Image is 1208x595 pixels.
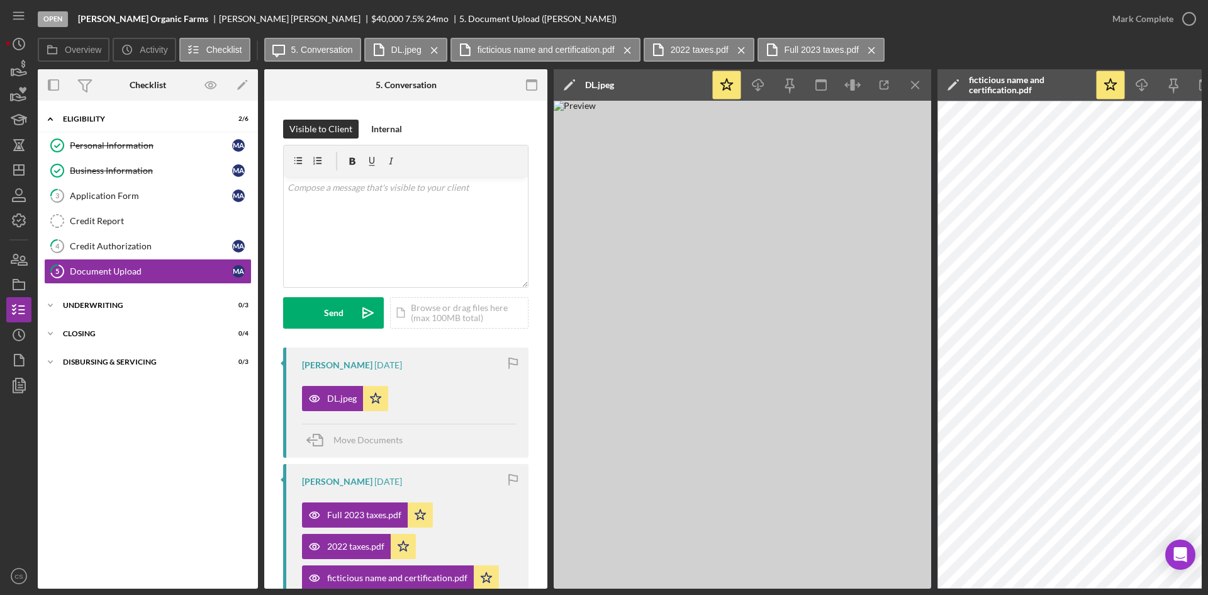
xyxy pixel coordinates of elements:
label: ficticious name and certification.pdf [478,45,615,55]
div: DL.jpeg [585,80,614,90]
div: Underwriting [63,302,217,309]
label: Full 2023 taxes.pdf [785,45,859,55]
div: Full 2023 taxes.pdf [327,510,401,520]
button: Full 2023 taxes.pdf [302,502,433,528]
button: Visible to Client [283,120,359,139]
div: DL.jpeg [327,394,357,404]
span: $40,000 [371,13,403,24]
span: Move Documents [333,434,403,445]
button: Send [283,297,384,329]
tspan: 5 [55,267,59,275]
label: Overview [65,45,101,55]
div: 2022 taxes.pdf [327,541,384,552]
button: 2022 taxes.pdf [302,534,416,559]
div: 2 / 6 [226,115,249,123]
div: 0 / 3 [226,358,249,366]
label: Checklist [206,45,242,55]
button: Full 2023 taxes.pdf [758,38,885,62]
div: Closing [63,330,217,337]
div: ficticious name and certification.pdf [969,75,1088,95]
text: CS [14,573,23,580]
div: 0 / 4 [226,330,249,337]
button: CS [6,564,31,589]
a: 3Application FormMA [44,183,252,208]
div: Open [38,11,68,27]
div: M A [232,164,245,177]
button: ficticious name and certification.pdf [450,38,640,62]
a: 4Credit AuthorizationMA [44,234,252,259]
div: M A [232,190,245,202]
button: Activity [113,38,176,62]
button: DL.jpeg [302,386,388,411]
div: Personal Information [70,140,232,150]
div: Checklist [130,80,166,90]
div: M A [232,265,245,278]
div: Credit Report [70,216,251,226]
div: M A [232,240,245,252]
div: Mark Complete [1112,6,1173,31]
label: DL.jpeg [391,45,422,55]
div: Document Upload [70,266,232,276]
a: Personal InformationMA [44,133,252,158]
button: ficticious name and certification.pdf [302,565,499,591]
div: ficticious name and certification.pdf [327,573,467,583]
button: Internal [365,120,408,139]
div: Credit Authorization [70,241,232,251]
img: Preview [554,101,931,589]
div: 5. Document Upload ([PERSON_NAME]) [459,14,617,24]
a: Business InformationMA [44,158,252,183]
button: Overview [38,38,109,62]
div: 7.5 % [405,14,424,24]
tspan: 4 [55,242,60,250]
button: Move Documents [302,424,415,456]
button: 2022 taxes.pdf [644,38,754,62]
label: 2022 taxes.pdf [671,45,729,55]
div: [PERSON_NAME] [302,360,372,370]
div: M A [232,139,245,152]
div: [PERSON_NAME] [302,477,372,487]
a: 5Document UploadMA [44,259,252,284]
div: Application Form [70,191,232,201]
b: [PERSON_NAME] Organic Farms [78,14,208,24]
div: [PERSON_NAME] [PERSON_NAME] [219,14,371,24]
div: 0 / 3 [226,302,249,309]
button: Checklist [179,38,250,62]
label: 5. Conversation [291,45,353,55]
div: Eligibility [63,115,217,123]
div: Open Intercom Messenger [1165,540,1195,570]
div: Business Information [70,166,232,176]
div: 24 mo [426,14,449,24]
label: Activity [140,45,167,55]
div: Disbursing & Servicing [63,358,217,366]
a: Credit Report [44,208,252,234]
time: 2025-09-15 03:25 [374,477,402,487]
div: 5. Conversation [376,80,437,90]
div: Visible to Client [289,120,352,139]
button: DL.jpeg [364,38,447,62]
time: 2025-09-15 03:26 [374,360,402,370]
button: Mark Complete [1100,6,1202,31]
div: Send [324,297,344,329]
div: Internal [371,120,402,139]
tspan: 3 [55,191,59,200]
button: 5. Conversation [264,38,361,62]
